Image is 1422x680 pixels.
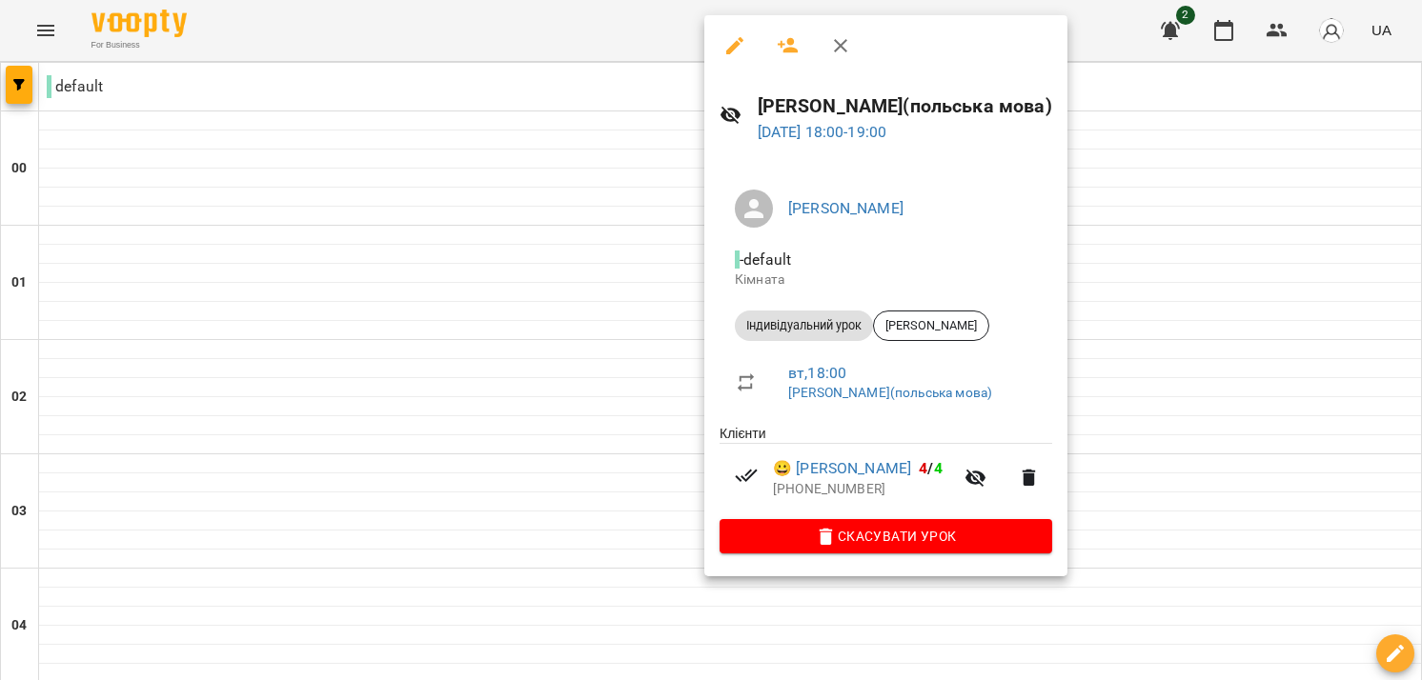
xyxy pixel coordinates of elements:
span: 4 [934,459,943,477]
button: Скасувати Урок [720,519,1052,553]
span: Скасувати Урок [735,525,1037,548]
a: [PERSON_NAME] [788,199,904,217]
p: Кімната [735,270,1037,290]
span: Індивідуальний урок [735,317,873,334]
a: [PERSON_NAME](польська мова) [788,385,992,400]
a: вт , 18:00 [788,364,846,382]
a: 😀 [PERSON_NAME] [773,457,911,480]
p: [PHONE_NUMBER] [773,480,953,499]
h6: [PERSON_NAME](польська мова) [758,91,1052,121]
span: 4 [919,459,927,477]
b: / [919,459,942,477]
ul: Клієнти [720,424,1052,519]
span: [PERSON_NAME] [874,317,988,334]
div: [PERSON_NAME] [873,310,989,341]
svg: Візит сплачено [735,464,758,487]
span: - default [735,250,795,269]
a: [DATE] 18:00-19:00 [758,123,887,141]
